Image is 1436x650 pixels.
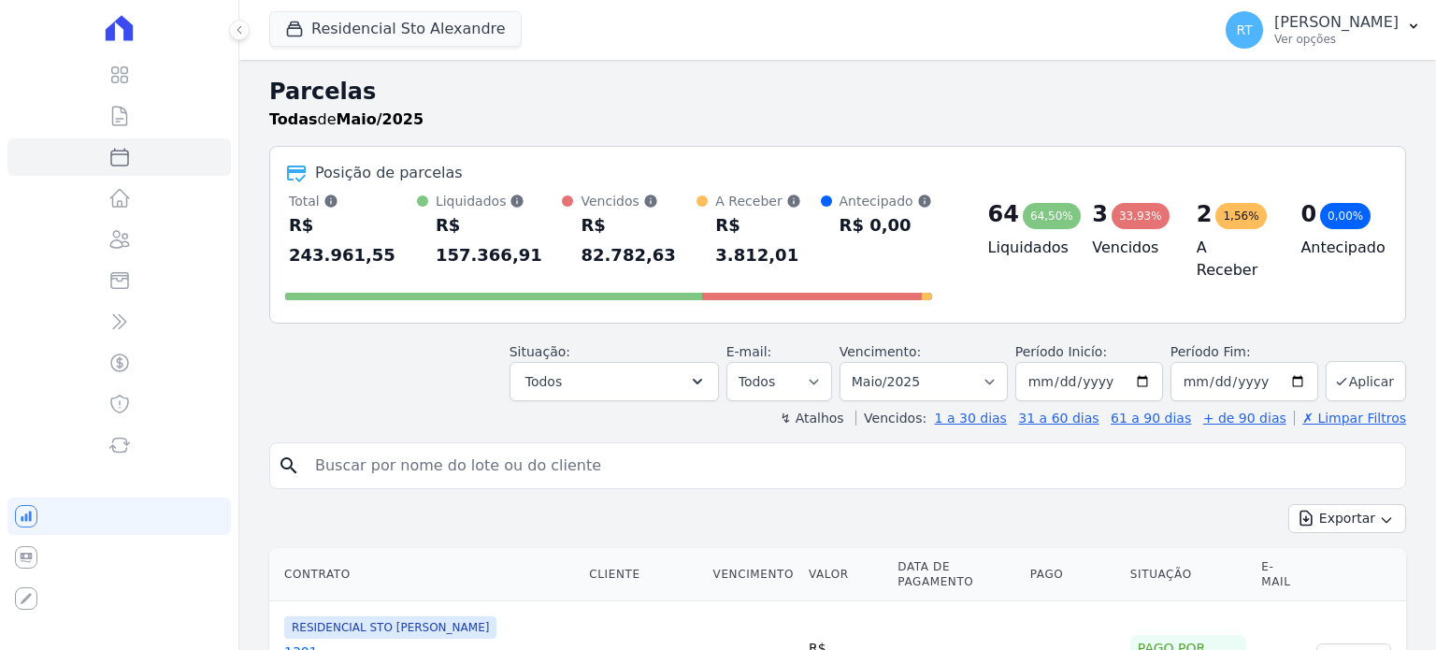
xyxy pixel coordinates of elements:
th: Contrato [269,548,582,601]
h2: Parcelas [269,75,1406,108]
div: 3 [1092,199,1108,229]
a: + de 90 dias [1203,411,1286,426]
label: ↯ Atalhos [780,411,843,426]
div: Vencidos [581,192,696,210]
h4: A Receber [1197,237,1271,282]
p: [PERSON_NAME] [1274,13,1399,32]
button: Aplicar [1326,361,1406,401]
label: Situação: [510,344,570,359]
th: Pago [1023,548,1123,601]
th: Situação [1123,548,1254,601]
i: search [278,455,300,477]
div: A Receber [715,192,820,210]
span: RT [1236,23,1252,36]
div: 0 [1300,199,1316,229]
a: 61 a 90 dias [1111,411,1191,426]
span: RESIDENCIAL STO [PERSON_NAME] [284,616,496,639]
div: 0,00% [1320,203,1371,229]
a: ✗ Limpar Filtros [1294,411,1406,426]
div: R$ 82.782,63 [581,210,696,270]
th: Vencimento [706,548,801,601]
a: 1 a 30 dias [935,411,1007,426]
div: 1,56% [1215,203,1266,229]
div: Total [289,192,417,210]
div: 64 [988,199,1019,229]
p: Ver opções [1274,32,1399,47]
span: Todos [525,370,562,393]
div: Antecipado [840,192,932,210]
button: Residencial Sto Alexandre [269,11,522,47]
h4: Antecipado [1300,237,1375,259]
div: R$ 0,00 [840,210,932,240]
th: Valor [801,548,890,601]
p: de [269,108,424,131]
input: Buscar por nome do lote ou do cliente [304,447,1398,484]
button: Todos [510,362,719,401]
label: Vencimento: [840,344,921,359]
div: Liquidados [436,192,563,210]
label: Período Inicío: [1015,344,1107,359]
strong: Todas [269,110,318,128]
label: E-mail: [726,344,772,359]
div: 64,50% [1023,203,1081,229]
div: R$ 243.961,55 [289,210,417,270]
div: 2 [1197,199,1213,229]
th: Data de Pagamento [890,548,1022,601]
label: Período Fim: [1170,342,1318,362]
a: 31 a 60 dias [1018,411,1099,426]
strong: Maio/2025 [337,110,424,128]
h4: Vencidos [1092,237,1167,259]
div: Posição de parcelas [315,162,463,184]
button: Exportar [1288,504,1406,533]
label: Vencidos: [855,411,926,426]
div: R$ 3.812,01 [715,210,820,270]
h4: Liquidados [988,237,1063,259]
div: R$ 157.366,91 [436,210,563,270]
div: 33,93% [1112,203,1170,229]
button: RT [PERSON_NAME] Ver opções [1211,4,1436,56]
th: E-mail [1254,548,1309,601]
